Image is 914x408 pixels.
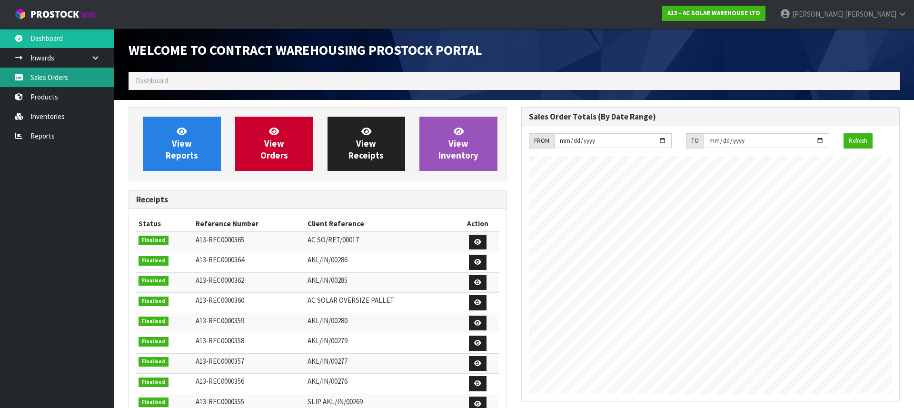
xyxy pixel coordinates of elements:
span: A13-REC0000365 [196,235,244,244]
span: View Reports [166,126,198,161]
a: ViewInventory [419,117,497,171]
span: View Orders [260,126,288,161]
span: Finalised [139,357,169,367]
span: AKL/IN/00277 [308,357,348,366]
th: Status [136,216,193,231]
span: View Receipts [348,126,384,161]
span: SLIP AKL/IN/00269 [308,397,363,406]
a: ViewReports [143,117,221,171]
span: AKL/IN/00285 [308,276,348,285]
span: AC SO/RET/00017 [308,235,359,244]
span: AKL/IN/00286 [308,255,348,264]
span: AKL/IN/00280 [308,316,348,325]
button: Refresh [844,133,873,149]
span: A13-REC0000358 [196,336,244,345]
span: View Inventory [438,126,478,161]
th: Reference Number [193,216,305,231]
span: Welcome to Contract Warehousing ProStock Portal [129,41,482,59]
th: Client Reference [305,216,456,231]
span: A13-REC0000357 [196,357,244,366]
div: FROM [529,133,554,149]
span: [PERSON_NAME] [845,10,896,19]
span: Finalised [139,256,169,266]
span: A13-REC0000364 [196,255,244,264]
span: A13-REC0000356 [196,377,244,386]
a: ViewReceipts [328,117,406,171]
span: A13-REC0000355 [196,397,244,406]
span: A13-REC0000359 [196,316,244,325]
th: Action [456,216,499,231]
span: Finalised [139,297,169,306]
span: Dashboard [136,76,168,85]
span: AC SOLAR OVERSIZE PALLET [308,296,394,305]
span: Finalised [139,236,169,245]
strong: A13 - AC SOLAR WAREHOUSE LTD [667,9,760,17]
span: Finalised [139,337,169,347]
span: Finalised [139,378,169,387]
img: cube-alt.png [14,8,26,20]
h3: Receipts [136,195,499,204]
span: ProStock [30,8,79,20]
a: ViewOrders [235,117,313,171]
span: Finalised [139,317,169,326]
small: WMS [81,10,96,20]
h3: Sales Order Totals (By Date Range) [529,112,892,121]
div: TO [686,133,704,149]
span: [PERSON_NAME] [792,10,844,19]
span: AKL/IN/00276 [308,377,348,386]
span: Finalised [139,276,169,286]
span: AKL/IN/00279 [308,336,348,345]
span: Finalised [139,398,169,407]
span: A13-REC0000360 [196,296,244,305]
span: A13-REC0000362 [196,276,244,285]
